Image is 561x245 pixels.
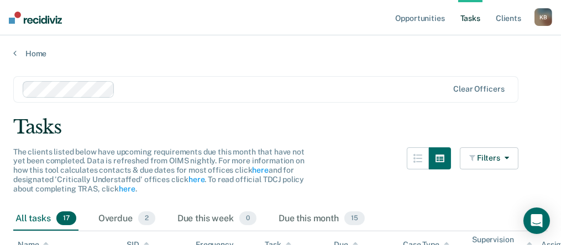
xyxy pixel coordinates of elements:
[460,147,518,169] button: Filters
[188,175,205,184] a: here
[276,207,367,231] div: Due this month15
[523,207,550,234] div: Open Intercom Messenger
[13,116,548,139] div: Tasks
[453,84,504,94] div: Clear officers
[239,211,256,226] span: 0
[56,211,76,226] span: 17
[534,8,552,26] button: KB
[13,147,305,193] span: The clients listed below have upcoming requirements due this month that have not yet been complet...
[534,8,552,26] div: K B
[175,207,259,231] div: Due this week0
[252,166,268,174] a: here
[119,184,135,193] a: here
[138,211,155,226] span: 2
[9,12,62,24] img: Recidiviz
[96,207,158,231] div: Overdue2
[13,49,548,58] a: Home
[13,207,78,231] div: All tasks17
[344,211,365,226] span: 15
